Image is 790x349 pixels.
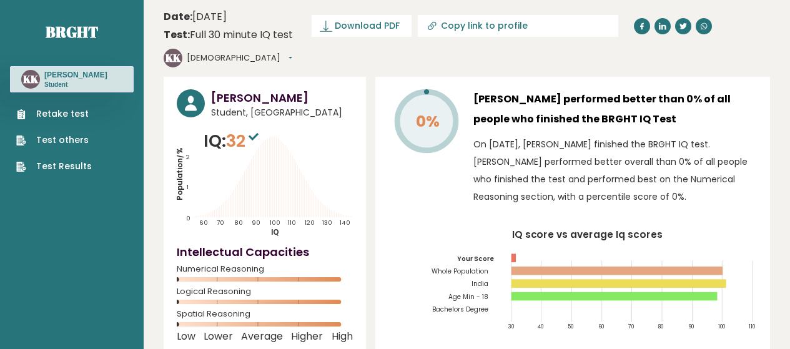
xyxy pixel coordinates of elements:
tspan: 80 [234,219,243,227]
span: Spatial Reasoning [177,312,353,317]
tspan: 100 [269,219,280,227]
a: Retake test [16,107,92,120]
span: Student, [GEOGRAPHIC_DATA] [211,106,353,119]
tspan: 110 [749,323,755,331]
tspan: 40 [538,323,543,331]
b: Test: [164,27,190,42]
span: Download PDF [335,19,400,32]
span: Lower [204,334,233,339]
p: On [DATE], [PERSON_NAME] finished the BRGHT IQ test. [PERSON_NAME] performed better overall than ... [473,135,757,205]
tspan: 0 [186,214,190,222]
tspan: 70 [217,219,224,227]
button: [DEMOGRAPHIC_DATA] [187,52,292,64]
span: Logical Reasoning [177,289,353,294]
tspan: Your Score [457,254,494,263]
span: Numerical Reasoning [177,267,353,272]
text: KK [23,72,39,86]
span: Higher [291,334,323,339]
tspan: 1 [187,183,189,191]
span: Average [241,334,283,339]
tspan: 130 [322,219,332,227]
tspan: 0% [415,111,439,132]
tspan: 90 [688,323,694,331]
tspan: 140 [340,219,350,227]
div: Full 30 minute IQ test [164,27,293,42]
tspan: 50 [568,323,573,331]
text: KK [165,51,181,65]
tspan: Whole Population [432,267,488,276]
tspan: 120 [305,219,315,227]
tspan: 60 [598,323,603,331]
p: Student [44,81,107,89]
span: Low [177,334,195,339]
span: High [332,334,353,339]
tspan: 70 [628,323,634,331]
p: IQ: [204,129,262,154]
span: 32 [226,129,262,152]
h3: [PERSON_NAME] [44,70,107,80]
b: Date: [164,9,192,24]
tspan: Age Min - 18 [448,292,488,302]
tspan: 100 [718,323,725,331]
h4: Intellectual Capacities [177,243,353,260]
time: [DATE] [164,9,227,24]
tspan: India [472,279,488,288]
a: Test Results [16,160,92,173]
tspan: 80 [658,323,663,331]
h3: [PERSON_NAME] [211,89,353,106]
a: Brght [46,22,98,42]
h3: [PERSON_NAME] performed better than 0% of all people who finished the BRGHT IQ Test [473,89,757,129]
tspan: Bachelors Degree [432,305,488,314]
tspan: IQ [271,227,279,237]
tspan: 30 [508,323,514,331]
tspan: 60 [199,219,208,227]
tspan: Population/% [175,147,185,200]
tspan: 2 [186,153,190,161]
tspan: 110 [288,219,296,227]
a: Test others [16,134,92,147]
tspan: 90 [252,219,260,227]
tspan: IQ score vs average Iq scores [511,228,663,241]
a: Download PDF [312,15,412,37]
